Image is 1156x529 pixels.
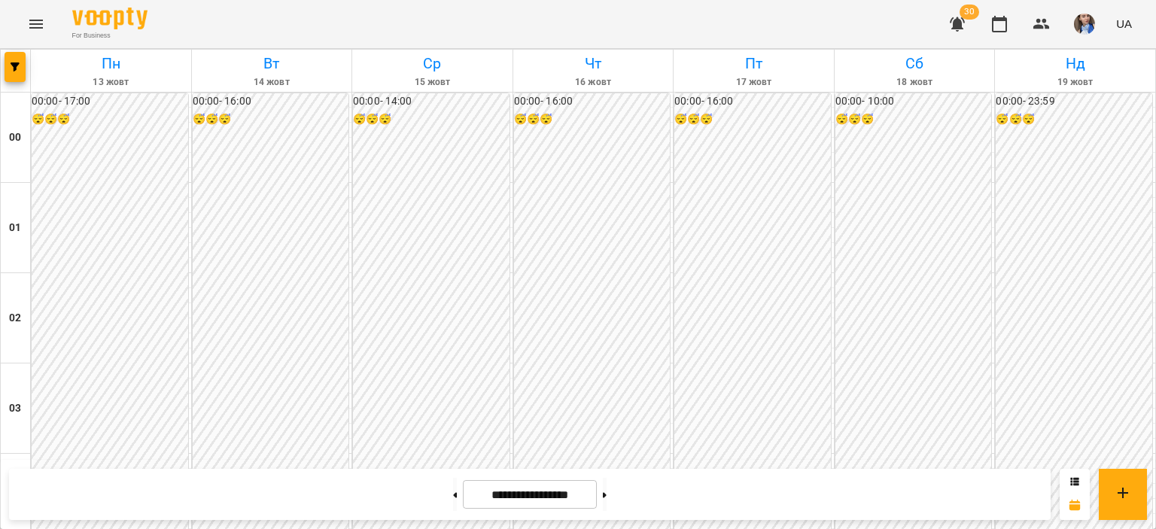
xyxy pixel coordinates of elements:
[32,111,188,128] h6: 😴😴😴
[9,400,21,417] h6: 03
[9,310,21,327] h6: 02
[837,52,993,75] h6: Сб
[837,75,993,90] h6: 18 жовт
[32,93,188,110] h6: 00:00 - 17:00
[18,6,54,42] button: Menu
[354,52,510,75] h6: Ср
[353,93,510,110] h6: 00:00 - 14:00
[835,111,992,128] h6: 😴😴😴
[674,111,831,128] h6: 😴😴😴
[353,111,510,128] h6: 😴😴😴
[33,75,189,90] h6: 13 жовт
[676,52,832,75] h6: Пт
[9,220,21,236] h6: 01
[33,52,189,75] h6: Пн
[516,75,671,90] h6: 16 жовт
[1074,14,1095,35] img: 727e98639bf378bfedd43b4b44319584.jpeg
[193,111,349,128] h6: 😴😴😴
[1110,10,1138,38] button: UA
[72,8,148,29] img: Voopty Logo
[354,75,510,90] h6: 15 жовт
[516,52,671,75] h6: Чт
[997,52,1153,75] h6: Нд
[514,93,671,110] h6: 00:00 - 16:00
[997,75,1153,90] h6: 19 жовт
[996,93,1152,110] h6: 00:00 - 23:59
[194,75,350,90] h6: 14 жовт
[193,93,349,110] h6: 00:00 - 16:00
[835,93,992,110] h6: 00:00 - 10:00
[9,129,21,146] h6: 00
[1116,16,1132,32] span: UA
[194,52,350,75] h6: Вт
[514,111,671,128] h6: 😴😴😴
[960,5,979,20] span: 30
[72,31,148,41] span: For Business
[676,75,832,90] h6: 17 жовт
[996,111,1152,128] h6: 😴😴😴
[674,93,831,110] h6: 00:00 - 16:00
